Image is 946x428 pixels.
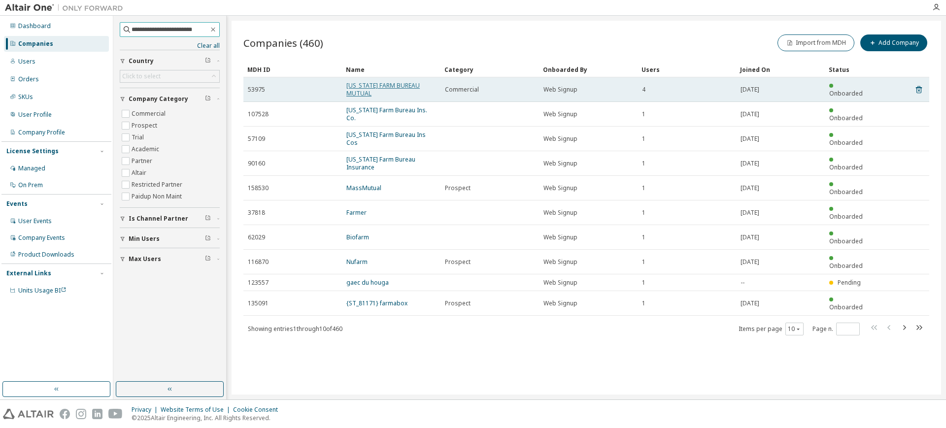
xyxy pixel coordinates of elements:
span: Web Signup [543,135,577,143]
label: Prospect [132,120,159,132]
a: Farmer [346,208,367,217]
span: Onboarded [829,163,863,171]
button: Company Category [120,88,220,110]
span: Web Signup [543,86,577,94]
span: 90160 [248,160,265,167]
span: Showing entries 1 through 10 of 460 [248,325,342,333]
span: 57109 [248,135,265,143]
a: [US_STATE] Farm Bureau Ins. Co. [346,106,427,122]
label: Paidup Non Maint [132,191,184,202]
img: youtube.svg [108,409,123,419]
div: User Events [18,217,52,225]
span: 1 [642,110,645,118]
img: facebook.svg [60,409,70,419]
div: Click to select [120,70,219,82]
a: [US_STATE] Farm Bureau Ins Cos [346,131,426,147]
a: [US_STATE] Farm Bureau Insurance [346,155,415,171]
span: Prospect [445,184,471,192]
div: SKUs [18,93,33,101]
span: Items per page [739,323,804,335]
span: Page n. [812,323,860,335]
div: Users [18,58,35,66]
span: 1 [642,135,645,143]
span: Web Signup [543,299,577,307]
span: Is Channel Partner [129,215,188,223]
div: Product Downloads [18,251,74,259]
span: Units Usage BI [18,286,67,295]
span: Onboarded [829,262,863,270]
span: 62029 [248,233,265,241]
a: {ST_81171} farmabox [346,299,407,307]
div: External Links [6,269,51,277]
span: 1 [642,184,645,192]
button: Min Users [120,228,220,250]
span: Onboarded [829,89,863,98]
span: Min Users [129,235,160,243]
span: [DATE] [741,86,759,94]
span: Onboarded [829,237,863,245]
img: Altair One [5,3,128,13]
span: Company Category [129,95,188,103]
span: [DATE] [741,233,759,241]
span: Web Signup [543,233,577,241]
span: Prospect [445,258,471,266]
span: Commercial [445,86,479,94]
a: Clear all [120,42,220,50]
label: Altair [132,167,148,179]
span: 1 [642,299,645,307]
label: Partner [132,155,154,167]
img: instagram.svg [76,409,86,419]
div: License Settings [6,147,59,155]
span: 37818 [248,209,265,217]
label: Academic [132,143,161,155]
span: Clear filter [205,235,211,243]
span: -- [741,279,744,287]
div: User Profile [18,111,52,119]
span: [DATE] [741,299,759,307]
span: Web Signup [543,160,577,167]
div: Companies [18,40,53,48]
span: Web Signup [543,184,577,192]
span: Clear filter [205,57,211,65]
div: Orders [18,75,39,83]
span: Web Signup [543,258,577,266]
span: [DATE] [741,160,759,167]
button: 10 [788,325,801,333]
span: 116870 [248,258,269,266]
a: MassMutual [346,184,381,192]
label: Restricted Partner [132,179,184,191]
span: Companies (460) [243,36,323,50]
p: © 2025 Altair Engineering, Inc. All Rights Reserved. [132,414,284,422]
label: Commercial [132,108,168,120]
div: Privacy [132,406,161,414]
span: Onboarded [829,212,863,221]
span: [DATE] [741,184,759,192]
button: Add Company [860,34,927,51]
button: Max Users [120,248,220,270]
div: Status [829,62,870,77]
span: Web Signup [543,110,577,118]
span: 158530 [248,184,269,192]
button: Is Channel Partner [120,208,220,230]
span: 1 [642,279,645,287]
span: Prospect [445,299,471,307]
label: Trial [132,132,146,143]
span: Onboarded [829,138,863,147]
span: 1 [642,258,645,266]
span: Web Signup [543,279,577,287]
span: 1 [642,209,645,217]
a: gaec du houga [346,278,389,287]
div: Users [642,62,732,77]
span: 1 [642,160,645,167]
span: Onboarded [829,188,863,196]
div: Cookie Consent [233,406,284,414]
span: 1 [642,233,645,241]
div: Company Profile [18,129,65,136]
div: Name [346,62,437,77]
span: Pending [838,278,861,287]
a: [US_STATE] FARM BUREAU MUTUAL [346,81,420,98]
span: Clear filter [205,215,211,223]
span: Web Signup [543,209,577,217]
div: Dashboard [18,22,51,30]
div: Onboarded By [543,62,634,77]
